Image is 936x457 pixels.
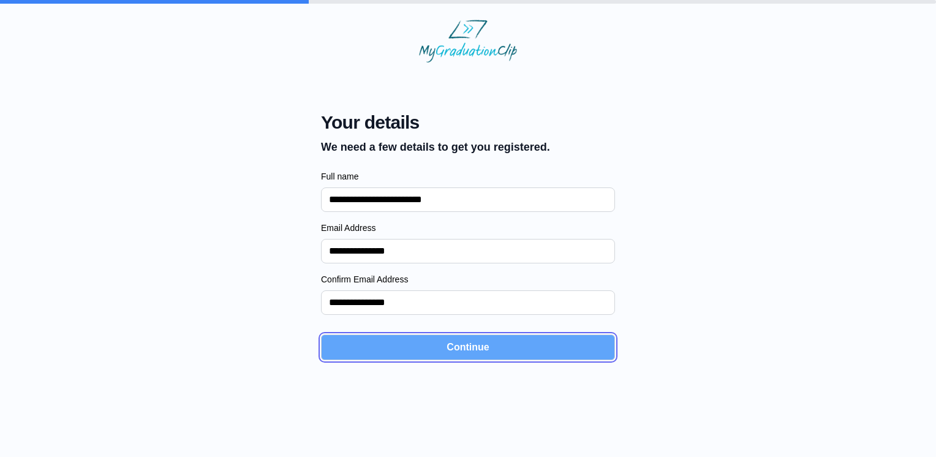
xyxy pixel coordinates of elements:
[321,334,615,360] button: Continue
[321,222,615,234] label: Email Address
[321,273,615,285] label: Confirm Email Address
[321,138,550,156] p: We need a few details to get you registered.
[321,170,615,183] label: Full name
[419,20,517,62] img: MyGraduationClip
[321,111,550,134] span: Your details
